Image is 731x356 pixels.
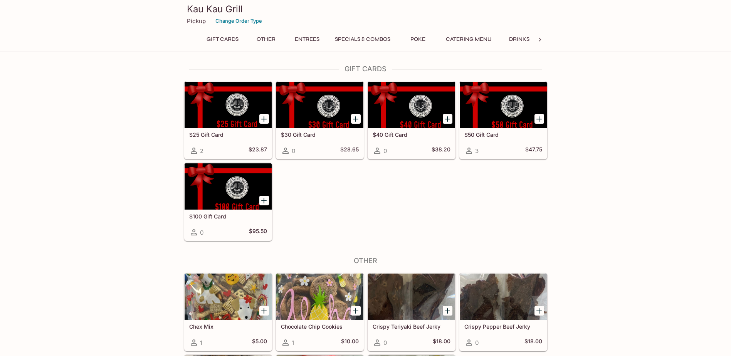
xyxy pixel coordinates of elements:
span: 0 [383,147,387,154]
h5: $18.00 [433,338,450,347]
button: Gift Cards [202,34,243,45]
span: 0 [475,339,479,346]
h5: $25 Gift Card [189,131,267,138]
h5: $40 Gift Card [373,131,450,138]
a: Chex Mix1$5.00 [184,273,272,351]
h5: Crispy Pepper Beef Jerky [464,323,542,330]
h5: Crispy Teriyaki Beef Jerky [373,323,450,330]
button: Add $30 Gift Card [351,114,361,124]
div: Chocolate Chip Cookies [276,274,363,320]
button: Poke [401,34,435,45]
button: Add Chex Mix [259,306,269,316]
button: Add Crispy Teriyaki Beef Jerky [443,306,452,316]
button: Add $25 Gift Card [259,114,269,124]
a: $40 Gift Card0$38.20 [368,81,455,159]
div: $100 Gift Card [185,163,272,210]
div: Chex Mix [185,274,272,320]
h5: $5.00 [252,338,267,347]
h4: Other [184,257,548,265]
h5: $50 Gift Card [464,131,542,138]
a: Crispy Teriyaki Beef Jerky0$18.00 [368,273,455,351]
button: Catering Menu [442,34,496,45]
a: $25 Gift Card2$23.87 [184,81,272,159]
div: $30 Gift Card [276,82,363,128]
h5: Chocolate Chip Cookies [281,323,359,330]
span: 1 [292,339,294,346]
a: $30 Gift Card0$28.65 [276,81,364,159]
h5: $47.75 [525,146,542,155]
div: $40 Gift Card [368,82,455,128]
span: 1 [200,339,202,346]
button: Add $50 Gift Card [534,114,544,124]
button: Other [249,34,284,45]
button: Change Order Type [212,15,266,27]
h5: $100 Gift Card [189,213,267,220]
span: 2 [200,147,203,154]
button: Drinks [502,34,537,45]
div: $50 Gift Card [460,82,547,128]
a: $100 Gift Card0$95.50 [184,163,272,241]
div: Crispy Teriyaki Beef Jerky [368,274,455,320]
h5: $18.00 [524,338,542,347]
a: $50 Gift Card3$47.75 [459,81,547,159]
h4: Gift Cards [184,65,548,73]
h5: $95.50 [249,228,267,237]
h5: Chex Mix [189,323,267,330]
button: Add $100 Gift Card [259,196,269,205]
div: Crispy Pepper Beef Jerky [460,274,547,320]
button: Entrees [290,34,324,45]
span: 3 [475,147,479,154]
button: Add Crispy Pepper Beef Jerky [534,306,544,316]
h5: $28.65 [340,146,359,155]
button: Add Chocolate Chip Cookies [351,306,361,316]
a: Chocolate Chip Cookies1$10.00 [276,273,364,351]
span: 0 [200,229,203,236]
span: 0 [292,147,295,154]
p: Pickup [187,17,206,25]
h3: Kau Kau Grill [187,3,544,15]
button: Specials & Combos [331,34,395,45]
a: Crispy Pepper Beef Jerky0$18.00 [459,273,547,351]
h5: $30 Gift Card [281,131,359,138]
div: $25 Gift Card [185,82,272,128]
span: 0 [383,339,387,346]
h5: $23.87 [249,146,267,155]
h5: $10.00 [341,338,359,347]
h5: $38.20 [432,146,450,155]
button: Add $40 Gift Card [443,114,452,124]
